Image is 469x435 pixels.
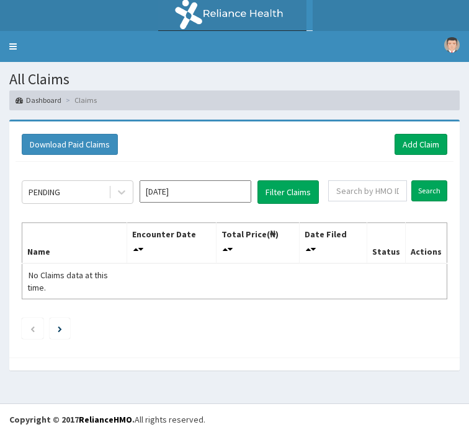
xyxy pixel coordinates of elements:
strong: Copyright © 2017 . [9,414,135,425]
th: Encounter Date [127,222,216,263]
th: Name [22,222,127,263]
h1: All Claims [9,71,460,87]
th: Actions [405,222,447,263]
button: Filter Claims [257,180,319,204]
a: Add Claim [395,134,447,155]
li: Claims [63,95,97,105]
th: Date Filed [299,222,367,263]
th: Status [367,222,405,263]
th: Total Price(₦) [217,222,299,263]
input: Select Month and Year [140,180,251,203]
input: Search by HMO ID [328,180,407,201]
a: Previous page [30,323,35,334]
span: No Claims data at this time. [27,270,108,293]
button: Download Paid Claims [22,134,118,155]
a: RelianceHMO [79,414,132,425]
input: Search [411,180,447,201]
a: Dashboard [16,95,61,105]
div: PENDING [29,186,60,198]
img: User Image [444,37,460,53]
a: Next page [58,323,62,334]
